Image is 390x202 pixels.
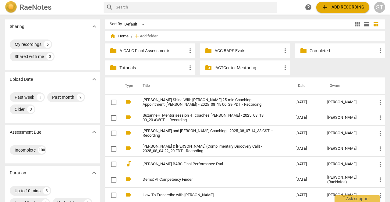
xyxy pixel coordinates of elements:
p: Sharing [10,23,24,30]
span: / [131,34,133,39]
td: [DATE] [291,94,322,110]
p: iACTCenter Mentoring [214,65,282,71]
div: 100 [38,146,45,154]
span: more_vert [377,176,384,183]
span: expand_more [90,76,98,83]
div: [PERSON_NAME] [327,193,367,197]
span: expand_more [90,128,98,136]
div: Past month [52,94,74,100]
p: A-CALC Final Assessments [119,48,186,54]
span: home [110,33,116,39]
th: Title [135,77,291,94]
div: [PERSON_NAME] [327,162,367,166]
span: more_vert [377,192,384,199]
span: table_chart [373,21,379,27]
span: more_vert [377,114,384,122]
input: Search [116,2,275,12]
a: LogoRaeNotes [5,1,99,13]
span: videocam [125,176,132,183]
td: [DATE] [291,110,322,125]
button: ST [374,2,385,13]
img: Logo [5,1,17,13]
span: more_vert [377,161,384,168]
p: Duration [10,170,26,176]
span: folder [110,47,117,54]
button: Show more [90,75,99,84]
button: Upload [316,2,369,13]
span: more_vert [377,130,384,137]
span: expand_more [90,23,98,30]
div: 2 [77,94,84,101]
div: 3 [37,94,44,101]
button: Table view [371,20,380,29]
div: 3 [43,187,50,194]
span: search [106,4,113,11]
p: Completed [310,48,377,54]
div: 5 [44,41,51,48]
div: [PERSON_NAME] (RaeNotes) [327,175,367,184]
span: videocam [125,145,132,152]
span: Add folder [140,34,158,39]
a: [PERSON_NAME] & [PERSON_NAME] (Complimentary Discovery Call) - 2025_08_04 22_20 EDT - Recording [143,144,274,153]
span: Home [110,33,129,39]
a: Demo: AI Competency Finder [143,177,274,182]
div: Ask support [335,195,380,202]
div: [PERSON_NAME] [327,146,367,151]
button: Tile view [353,20,362,29]
span: videocam [125,191,132,198]
a: How To Transcribe with [PERSON_NAME] [143,193,274,197]
span: expand_more [90,169,98,176]
span: videocam [125,129,132,136]
div: Incomplete [15,147,36,153]
span: add [321,4,328,11]
span: more_vert [377,99,384,106]
div: Shared with me [15,53,44,60]
p: Tutorials [119,65,186,71]
td: [DATE] [291,172,322,187]
span: videocam [125,98,132,105]
p: Assessment Due [10,129,41,135]
div: [PERSON_NAME] [327,100,367,104]
span: view_list [363,21,370,28]
th: Date [291,77,322,94]
span: view_module [354,21,361,28]
span: more_vert [282,64,289,71]
div: Sort By [110,22,122,26]
span: audiotrack [125,160,132,167]
div: Default [124,19,147,29]
a: SuzanneH_Mentor session 4_ coaches [PERSON_NAME] - 2025_08_13 09_20 AWST – Recording [143,113,274,122]
a: [PERSON_NAME] Shine With [PERSON_NAME] 25-min Coaching Appointment ([PERSON_NAME]) - 2025_08_15 0... [143,98,274,107]
div: [PERSON_NAME] [327,131,367,135]
span: Add recording [321,4,364,11]
p: ACC BARS Evals [214,48,282,54]
span: folder [300,47,307,54]
span: folder [110,64,117,71]
span: folder [205,47,212,54]
div: My recordings [15,41,41,47]
td: [DATE] [291,156,322,172]
div: [PERSON_NAME] [327,115,367,120]
button: List view [362,20,371,29]
h2: RaeNotes [19,3,51,12]
div: Up to 10 mins [15,188,41,194]
button: Show more [90,168,99,177]
span: add [134,33,140,39]
span: folder_shared [205,64,212,71]
a: Help [303,2,314,13]
td: [DATE] [291,125,322,141]
th: Type [120,77,135,94]
a: [PERSON_NAME] and [PERSON_NAME] Coaching - 2025_08_07 14_33 CST – Recording [143,129,274,138]
span: more_vert [377,47,384,54]
a: [PERSON_NAME] BARS Final Performance Eval [143,162,274,166]
span: more_vert [377,145,384,152]
td: [DATE] [291,141,322,156]
span: more_vert [186,47,194,54]
div: Older [15,106,25,112]
span: help [305,4,312,11]
span: videocam [125,114,132,121]
p: Upload Date [10,76,33,83]
div: 3 [46,53,54,60]
button: Show more [90,22,99,31]
span: more_vert [186,64,194,71]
